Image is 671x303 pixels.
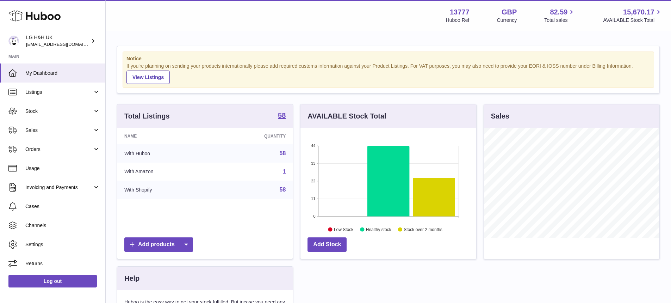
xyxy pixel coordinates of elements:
[124,237,193,252] a: Add products
[603,7,663,24] a: 15,670.17 AVAILABLE Stock Total
[280,150,286,156] a: 58
[603,17,663,24] span: AVAILABLE Stock Total
[26,34,89,48] div: LG H&H UK
[117,163,213,181] td: With Amazon
[313,214,316,218] text: 0
[25,146,93,153] span: Orders
[450,7,470,17] strong: 13777
[311,144,316,148] text: 44
[124,111,170,121] h3: Total Listings
[126,63,650,84] div: If you're planning on sending your products internationally please add required customs informati...
[25,260,100,267] span: Returns
[311,161,316,165] text: 33
[497,17,517,24] div: Currency
[544,7,576,24] a: 82.59 Total sales
[404,227,442,232] text: Stock over 2 months
[117,144,213,163] td: With Huboo
[8,275,97,287] a: Log out
[446,17,470,24] div: Huboo Ref
[117,128,213,144] th: Name
[124,274,139,283] h3: Help
[25,241,100,248] span: Settings
[491,111,509,121] h3: Sales
[117,181,213,199] td: With Shopify
[126,55,650,62] strong: Notice
[311,179,316,183] text: 22
[623,7,654,17] span: 15,670.17
[544,17,576,24] span: Total sales
[278,112,286,119] strong: 58
[280,187,286,193] a: 58
[25,165,100,172] span: Usage
[502,7,517,17] strong: GBP
[311,196,316,201] text: 11
[25,222,100,229] span: Channels
[8,36,19,46] img: veechen@lghnh.co.uk
[25,203,100,210] span: Cases
[278,112,286,120] a: 58
[550,7,567,17] span: 82.59
[213,128,293,144] th: Quantity
[25,127,93,134] span: Sales
[307,237,347,252] a: Add Stock
[366,227,392,232] text: Healthy stock
[334,227,354,232] text: Low Stock
[25,184,93,191] span: Invoicing and Payments
[26,41,104,47] span: [EMAIL_ADDRESS][DOMAIN_NAME]
[126,71,170,84] a: View Listings
[282,169,286,175] a: 1
[25,89,93,96] span: Listings
[307,111,386,121] h3: AVAILABLE Stock Total
[25,70,100,77] span: My Dashboard
[25,108,93,115] span: Stock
